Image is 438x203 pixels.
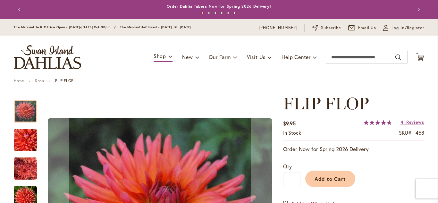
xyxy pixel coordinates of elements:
[364,120,392,125] div: 95%
[283,129,301,136] span: In stock
[214,12,216,14] button: 3 of 6
[201,12,204,14] button: 1 of 6
[400,119,403,125] span: 4
[14,151,43,180] div: FLIP FLOP
[227,12,229,14] button: 5 of 6
[233,12,236,14] button: 6 of 6
[145,25,191,29] span: Closed - [DATE] till [DATE]
[406,119,424,125] span: Reviews
[411,3,424,16] button: Next
[282,54,311,60] span: Help Center
[14,94,43,123] div: FLIP FLOP
[283,163,292,170] span: Qty
[14,123,43,151] div: FLIP FLOP
[283,93,369,114] span: FLIP FLOP
[283,145,424,153] p: Order Now for Spring 2026 Delivery
[14,129,37,152] img: FLIP FLOP
[154,53,166,59] span: Shop
[358,25,376,31] span: Email Us
[400,119,424,125] a: 4 Reviews
[312,25,341,31] a: Subscribe
[305,171,355,187] button: Add to Cart
[221,12,223,14] button: 4 of 6
[259,25,298,31] a: [PHONE_NUMBER]
[35,78,44,83] a: Shop
[321,25,341,31] span: Subscribe
[55,78,73,83] strong: FLIP FLOP
[14,45,81,69] a: store logo
[383,25,424,31] a: Log In/Register
[348,25,376,31] a: Email Us
[392,25,424,31] span: Log In/Register
[315,175,346,182] span: Add to Cart
[167,4,271,9] a: Order Dahlia Tubers Now for Spring 2026 Delivery!
[208,12,210,14] button: 2 of 6
[283,129,301,137] div: Availability
[209,54,231,60] span: Our Farm
[247,54,265,60] span: Visit Us
[14,3,27,16] button: Previous
[416,129,424,137] div: 458
[14,78,24,83] a: Home
[14,157,37,180] img: FLIP FLOP
[283,120,296,127] span: $9.95
[182,54,193,60] span: New
[14,25,145,29] span: The Mercantile & Office Open - [DATE]-[DATE] 9-4:30pm / The Mercantile
[399,129,413,136] strong: SKU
